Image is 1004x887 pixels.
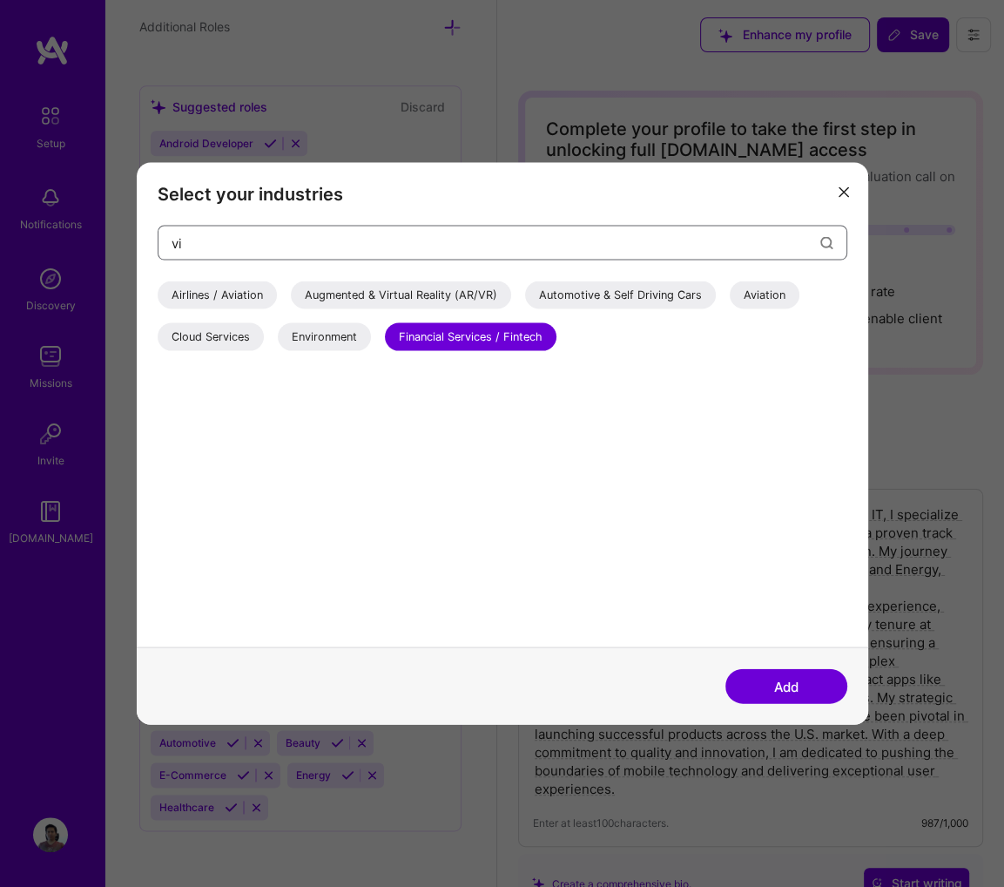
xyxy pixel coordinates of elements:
div: modal [137,163,868,725]
i: icon Search [820,236,833,249]
div: Cloud Services [158,323,264,351]
div: Automotive & Self Driving Cars [525,281,716,309]
input: Search... [172,220,820,265]
h3: Select your industries [158,184,847,205]
div: Aviation [730,281,799,309]
div: Environment [278,323,371,351]
div: Airlines / Aviation [158,281,277,309]
div: Financial Services / Fintech [385,323,556,351]
i: icon Close [839,186,849,197]
button: Add [725,669,847,704]
div: Augmented & Virtual Reality (AR/VR) [291,281,511,309]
